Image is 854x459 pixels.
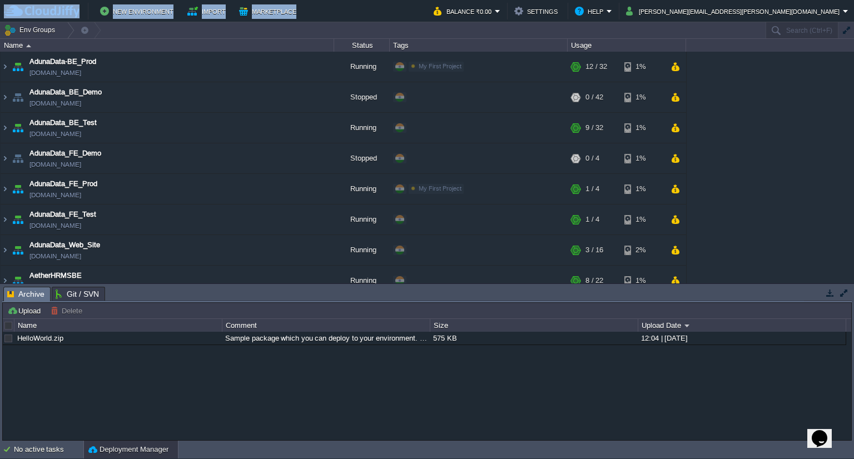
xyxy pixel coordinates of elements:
div: Running [334,52,390,82]
a: [DOMAIN_NAME] [29,220,81,231]
a: AdunaData_BE_Demo [29,87,102,98]
button: Env Groups [4,22,59,38]
div: 1 / 4 [585,174,599,204]
img: AMDAwAAAACH5BAEAAAAALAAAAAABAAEAAAICRAEAOw== [10,143,26,173]
div: Stopped [334,143,390,173]
button: Deployment Manager [88,444,168,455]
button: [PERSON_NAME][EMAIL_ADDRESS][PERSON_NAME][DOMAIN_NAME] [626,4,843,18]
button: Balance ₹0.00 [434,4,495,18]
div: 2% [624,235,661,265]
a: HelloWorld.zip [17,334,63,342]
img: AMDAwAAAACH5BAEAAAAALAAAAAABAAEAAAICRAEAOw== [1,113,9,143]
a: [DOMAIN_NAME] [29,251,81,262]
div: 8 / 22 [585,266,603,296]
div: Running [334,266,390,296]
img: AMDAwAAAACH5BAEAAAAALAAAAAABAAEAAAICRAEAOw== [1,235,9,265]
div: 1% [624,52,661,82]
a: AdunaData_BE_Test [29,117,97,128]
button: Marketplace [239,4,300,18]
a: AdunaData-BE_Prod [29,56,96,67]
div: 3 / 16 [585,235,603,265]
div: Upload Date [639,319,846,332]
img: AMDAwAAAACH5BAEAAAAALAAAAAABAAEAAAICRAEAOw== [26,44,31,47]
div: 0 / 4 [585,143,599,173]
img: AMDAwAAAACH5BAEAAAAALAAAAAABAAEAAAICRAEAOw== [10,204,26,235]
button: Import [187,4,229,18]
button: New Environment [100,4,177,18]
div: Comment [223,319,430,332]
div: 12:04 | [DATE] [638,332,845,345]
div: 1% [624,174,661,204]
button: Help [575,4,607,18]
a: [DOMAIN_NAME] [29,281,81,292]
a: [DOMAIN_NAME] [29,98,81,109]
a: AdunaData_FE_Demo [29,148,101,159]
div: 9 / 32 [585,113,603,143]
a: AdunaData_Web_Site [29,240,100,251]
a: AetherHRMSBE [29,270,82,281]
div: Usage [568,39,686,52]
div: 1% [624,143,661,173]
img: AMDAwAAAACH5BAEAAAAALAAAAAABAAEAAAICRAEAOw== [1,174,9,204]
div: Status [335,39,389,52]
div: Name [15,319,222,332]
a: AdunaData_FE_Prod [29,178,97,189]
div: Name [1,39,334,52]
a: [DOMAIN_NAME] [29,189,81,201]
img: AMDAwAAAACH5BAEAAAAALAAAAAABAAEAAAICRAEAOw== [1,52,9,82]
span: My First Project [419,185,461,192]
span: My First Project [419,63,461,69]
div: Stopped [334,82,390,112]
a: [DOMAIN_NAME] [29,128,81,139]
iframe: chat widget [807,415,843,448]
div: 1% [624,82,661,112]
img: AMDAwAAAACH5BAEAAAAALAAAAAABAAEAAAICRAEAOw== [1,204,9,235]
a: [DOMAIN_NAME] [29,159,81,170]
div: Running [334,235,390,265]
div: Size [431,319,638,332]
img: AMDAwAAAACH5BAEAAAAALAAAAAABAAEAAAICRAEAOw== [10,52,26,82]
div: 12 / 32 [585,52,607,82]
div: 1% [624,204,661,235]
div: 1% [624,113,661,143]
img: AMDAwAAAACH5BAEAAAAALAAAAAABAAEAAAICRAEAOw== [1,266,9,296]
img: AMDAwAAAACH5BAEAAAAALAAAAAABAAEAAAICRAEAOw== [10,235,26,265]
button: Delete [51,306,86,316]
div: 0 / 42 [585,82,603,112]
div: Running [334,204,390,235]
a: [DOMAIN_NAME] [29,67,81,78]
img: CloudJiffy [4,4,80,18]
img: AMDAwAAAACH5BAEAAAAALAAAAAABAAEAAAICRAEAOw== [10,266,26,296]
img: AMDAwAAAACH5BAEAAAAALAAAAAABAAEAAAICRAEAOw== [10,174,26,204]
div: Tags [390,39,567,52]
img: AMDAwAAAACH5BAEAAAAALAAAAAABAAEAAAICRAEAOw== [10,113,26,143]
div: 1% [624,266,661,296]
img: AMDAwAAAACH5BAEAAAAALAAAAAABAAEAAAICRAEAOw== [1,82,9,112]
div: No active tasks [14,441,83,458]
button: Settings [514,4,561,18]
a: AdunaData_FE_Test [29,209,96,220]
div: Running [334,113,390,143]
span: Archive [7,287,44,301]
div: Sample package which you can deploy to your environment. Feel free to delete and upload a package... [222,332,429,345]
div: Running [334,174,390,204]
img: AMDAwAAAACH5BAEAAAAALAAAAAABAAEAAAICRAEAOw== [1,143,9,173]
button: Upload [7,306,44,316]
span: Git / SVN [56,287,99,301]
div: 1 / 4 [585,204,599,235]
img: AMDAwAAAACH5BAEAAAAALAAAAAABAAEAAAICRAEAOw== [10,82,26,112]
div: 575 KB [430,332,637,345]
